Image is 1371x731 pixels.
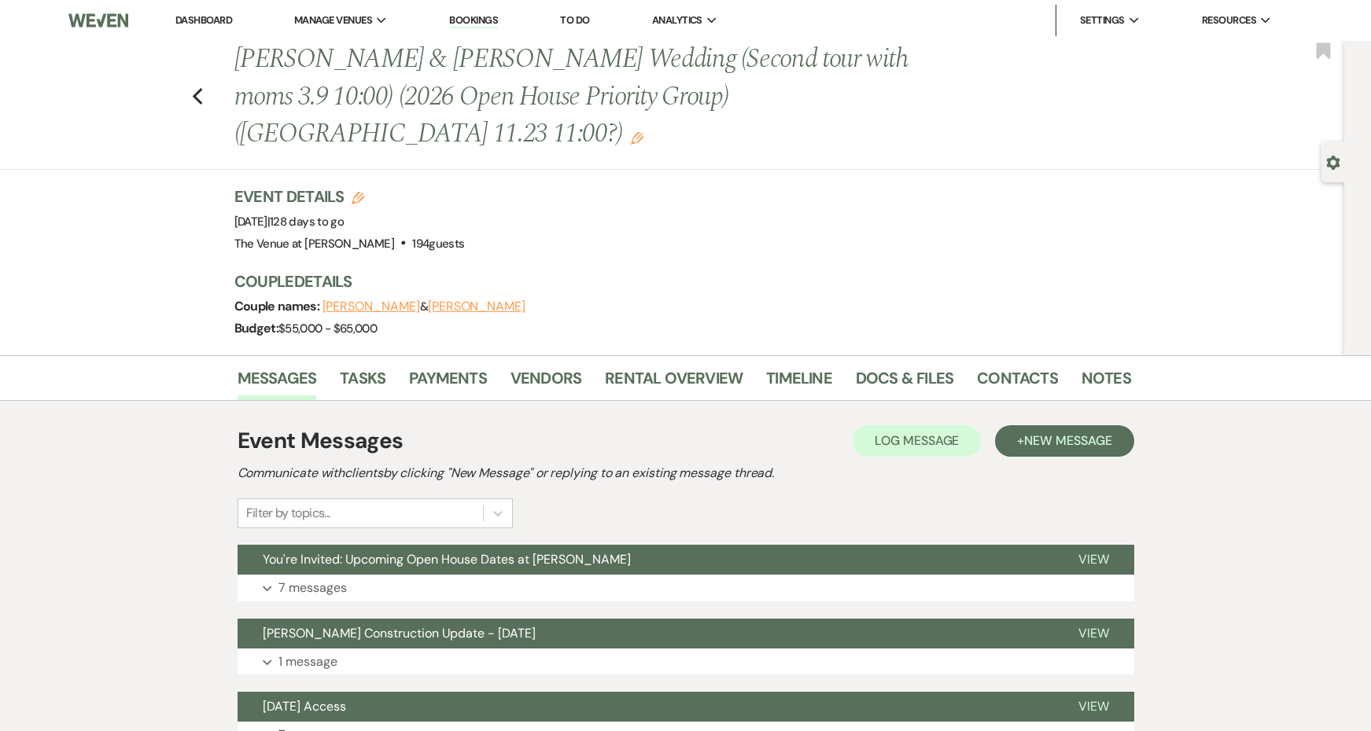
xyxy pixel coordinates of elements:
span: Resources [1202,13,1256,28]
button: View [1053,692,1134,722]
a: Contacts [977,365,1058,400]
button: View [1053,545,1134,575]
span: $55,000 - $65,000 [278,321,377,336]
span: [DATE] Access [263,698,346,714]
img: Weven Logo [68,4,128,37]
a: Vendors [510,365,581,400]
a: Notes [1082,365,1131,400]
h3: Event Details [234,186,465,208]
button: [DATE] Access [238,692,1053,722]
h1: [PERSON_NAME] & [PERSON_NAME] Wedding (Second tour with moms 3.9 10:00) (2026 Open House Priority... [234,41,939,153]
a: Rental Overview [605,365,743,400]
span: View [1078,625,1109,641]
a: Dashboard [175,13,232,27]
a: Docs & Files [856,365,953,400]
button: [PERSON_NAME] [322,300,420,313]
div: Filter by topics... [246,504,330,523]
span: You're Invited: Upcoming Open House Dates at [PERSON_NAME] [263,551,631,568]
h1: Event Messages [238,424,404,457]
a: Timeline [766,365,832,400]
span: Couple names: [234,298,322,314]
span: Manage Venues [294,13,372,28]
button: Open lead details [1326,154,1340,169]
span: The Venue at [PERSON_NAME] [234,236,394,252]
span: View [1078,698,1109,714]
button: Log Message [853,425,981,457]
span: Settings [1080,13,1125,28]
a: Bookings [449,13,498,28]
span: [DATE] [234,214,345,230]
span: & [322,299,525,314]
span: Log Message [875,432,959,449]
a: Messages [238,365,317,400]
span: Budget: [234,320,279,336]
button: [PERSON_NAME] Construction Update - [DATE] [238,619,1053,648]
button: +New Message [995,425,1133,457]
span: New Message [1024,432,1111,449]
button: [PERSON_NAME] [428,300,525,313]
span: 194 guests [412,236,464,252]
a: Payments [409,365,487,400]
h3: Couple Details [234,270,1115,292]
p: 1 message [278,652,337,672]
span: Analytics [652,13,702,28]
p: 7 messages [278,578,347,598]
h2: Communicate with clients by clicking "New Message" or replying to an existing message thread. [238,464,1134,483]
span: [PERSON_NAME] Construction Update - [DATE] [263,625,536,641]
button: 7 messages [238,575,1134,601]
button: 1 message [238,648,1134,675]
button: Edit [631,130,643,144]
button: View [1053,619,1134,648]
span: View [1078,551,1109,568]
span: 128 days to go [270,214,344,230]
button: You're Invited: Upcoming Open House Dates at [PERSON_NAME] [238,545,1053,575]
a: To Do [560,13,589,27]
span: | [267,214,344,230]
a: Tasks [340,365,385,400]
